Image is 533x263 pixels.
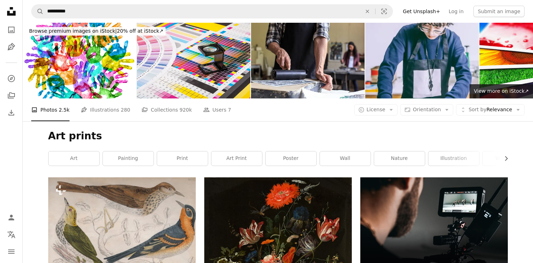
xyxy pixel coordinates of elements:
div: 20% off at iStock ↗ [27,27,166,36]
a: Home — Unsplash [4,4,18,20]
a: art [49,151,99,166]
span: License [367,107,385,112]
button: Language [4,227,18,242]
a: Explore [4,71,18,86]
span: Browse premium images on iStock | [29,28,117,34]
span: 7 [228,106,231,114]
button: License [354,104,398,116]
button: Clear [360,5,375,18]
a: nature [374,151,425,166]
span: Relevance [468,106,512,113]
button: Menu [4,245,18,259]
a: painting [103,151,154,166]
img: Colorful Children Hand Prints [23,23,136,98]
a: Get Unsplash+ [399,6,444,17]
h1: Art prints [48,130,508,143]
a: print [157,151,208,166]
span: 920k [179,106,192,114]
img: Silkscreening [365,23,479,98]
a: Download History [4,106,18,120]
span: 280 [121,106,131,114]
form: Find visuals sitewide [31,4,393,18]
button: Visual search [376,5,393,18]
a: wall [320,151,371,166]
button: Search Unsplash [32,5,44,18]
a: View more on iStock↗ [470,84,533,98]
a: Photos [4,23,18,37]
a: Collections 920k [141,98,192,121]
span: View more on iStock ↗ [474,88,529,94]
button: Orientation [400,104,453,116]
button: Submit an image [473,6,524,17]
img: Magnifier and test print [137,23,250,98]
a: Collections [4,88,18,103]
a: Log in / Sign up [4,210,18,225]
span: Orientation [413,107,441,112]
span: Sort by [468,107,486,112]
a: poster [266,151,316,166]
a: Illustrations [4,40,18,54]
a: art print [211,151,262,166]
a: Illustrations 280 [81,98,130,121]
a: Users 7 [203,98,231,121]
button: scroll list to the right [500,151,508,166]
a: Log in [444,6,468,17]
img: Close up of male lithograph worker using printing roller [251,23,365,98]
button: Sort byRelevance [456,104,524,116]
a: Browse premium images on iStock|20% off at iStock↗ [23,23,170,40]
a: illustration [428,151,479,166]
